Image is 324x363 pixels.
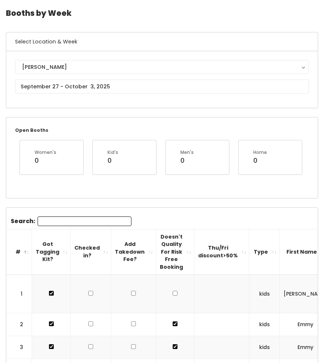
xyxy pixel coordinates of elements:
small: Open Booths [15,127,48,133]
div: Women's [35,149,56,156]
th: Type: activate to sort column ascending [249,229,280,275]
th: #: activate to sort column descending [6,229,32,275]
th: Add Takedown Fee?: activate to sort column ascending [111,229,156,275]
td: 2 [6,313,32,336]
input: Search: [38,216,131,226]
th: Doesn't Quality For Risk Free Booking : activate to sort column ascending [156,229,194,275]
td: kids [249,313,280,336]
div: Home [253,149,267,156]
th: Checked in?: activate to sort column ascending [71,229,111,275]
label: Search: [11,216,131,226]
div: 0 [253,156,267,165]
input: September 27 - October 3, 2025 [15,80,309,94]
th: Got Tagging Kit?: activate to sort column ascending [32,229,71,275]
td: 1 [6,275,32,313]
div: 0 [35,156,56,165]
div: 0 [180,156,194,165]
button: [PERSON_NAME] [15,60,309,74]
td: kids [249,275,280,313]
td: kids [249,336,280,359]
td: 3 [6,336,32,359]
div: Men's [180,149,194,156]
th: Thu/Fri discount&gt;50%: activate to sort column ascending [194,229,249,275]
div: 0 [108,156,118,165]
div: [PERSON_NAME] [22,63,302,71]
div: Kid's [108,149,118,156]
h4: Booths by Week [6,3,318,23]
h6: Select Location & Week [6,32,318,51]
